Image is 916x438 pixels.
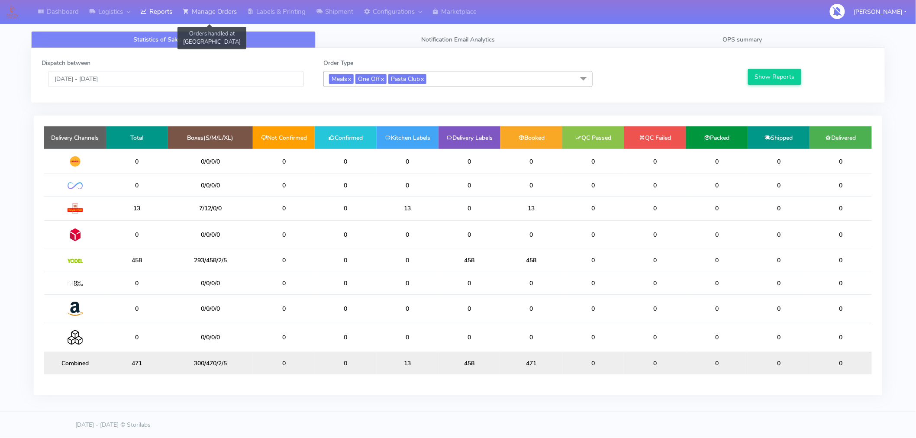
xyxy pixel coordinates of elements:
[323,58,353,68] label: Order Type
[355,74,387,84] span: One Off
[168,126,253,149] td: Boxes(S/M/L/XL)
[624,196,686,220] td: 0
[253,149,315,174] td: 0
[168,174,253,196] td: 0/0/0/0
[748,174,810,196] td: 0
[686,196,748,220] td: 0
[106,352,168,374] td: 471
[168,220,253,249] td: 0/0/0/0
[315,352,377,374] td: 0
[253,220,315,249] td: 0
[439,323,500,352] td: 0
[500,220,562,249] td: 0
[439,126,500,149] td: Delivery Labels
[686,249,748,272] td: 0
[439,272,500,294] td: 0
[810,196,872,220] td: 0
[624,149,686,174] td: 0
[388,74,426,84] span: Pasta Club
[168,196,253,220] td: 7/12/0/0
[315,294,377,323] td: 0
[168,323,253,352] td: 0/0/0/0
[253,126,315,149] td: Not Confirmed
[44,126,106,149] td: Delivery Channels
[377,272,439,294] td: 0
[68,182,83,190] img: OnFleet
[810,272,872,294] td: 0
[500,174,562,196] td: 0
[624,126,686,149] td: QC Failed
[562,323,624,352] td: 0
[377,323,439,352] td: 0
[562,149,624,174] td: 0
[68,301,83,316] img: Amazon
[500,294,562,323] td: 0
[133,35,214,44] span: Statistics of Sales and Orders
[377,352,439,374] td: 13
[500,352,562,374] td: 471
[748,323,810,352] td: 0
[810,174,872,196] td: 0
[106,249,168,272] td: 458
[562,294,624,323] td: 0
[624,323,686,352] td: 0
[106,272,168,294] td: 0
[68,330,83,345] img: Collection
[624,220,686,249] td: 0
[686,126,748,149] td: Packed
[168,352,253,374] td: 300/470/2/5
[253,352,315,374] td: 0
[377,126,439,149] td: Kitchen Labels
[315,220,377,249] td: 0
[439,352,500,374] td: 458
[106,196,168,220] td: 13
[439,196,500,220] td: 0
[748,249,810,272] td: 0
[624,294,686,323] td: 0
[500,323,562,352] td: 0
[106,149,168,174] td: 0
[686,294,748,323] td: 0
[253,294,315,323] td: 0
[377,174,439,196] td: 0
[315,126,377,149] td: Confirmed
[748,126,810,149] td: Shipped
[253,323,315,352] td: 0
[315,196,377,220] td: 0
[686,220,748,249] td: 0
[106,294,168,323] td: 0
[439,294,500,323] td: 0
[329,74,354,84] span: Meals
[810,323,872,352] td: 0
[68,259,83,263] img: Yodel
[315,174,377,196] td: 0
[562,196,624,220] td: 0
[500,126,562,149] td: Booked
[686,352,748,374] td: 0
[439,220,500,249] td: 0
[253,174,315,196] td: 0
[748,294,810,323] td: 0
[686,174,748,196] td: 0
[810,294,872,323] td: 0
[48,71,304,87] input: Pick the Daterange
[377,149,439,174] td: 0
[748,352,810,374] td: 0
[315,149,377,174] td: 0
[624,272,686,294] td: 0
[562,220,624,249] td: 0
[500,196,562,220] td: 13
[315,323,377,352] td: 0
[68,281,83,287] img: MaxOptra
[723,35,762,44] span: OPS summary
[500,249,562,272] td: 458
[562,352,624,374] td: 0
[377,294,439,323] td: 0
[31,31,885,48] ul: Tabs
[439,149,500,174] td: 0
[562,174,624,196] td: 0
[810,220,872,249] td: 0
[624,352,686,374] td: 0
[347,74,351,83] a: x
[44,352,106,374] td: Combined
